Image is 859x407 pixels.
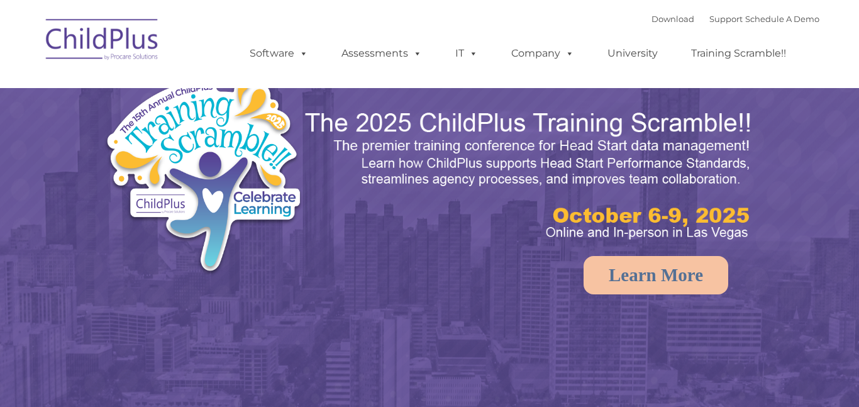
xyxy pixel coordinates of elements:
[651,14,819,24] font: |
[651,14,694,24] a: Download
[443,41,490,66] a: IT
[709,14,743,24] a: Support
[584,256,728,294] a: Learn More
[679,41,799,66] a: Training Scramble!!
[499,41,587,66] a: Company
[329,41,435,66] a: Assessments
[745,14,819,24] a: Schedule A Demo
[237,41,321,66] a: Software
[40,10,165,73] img: ChildPlus by Procare Solutions
[595,41,670,66] a: University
